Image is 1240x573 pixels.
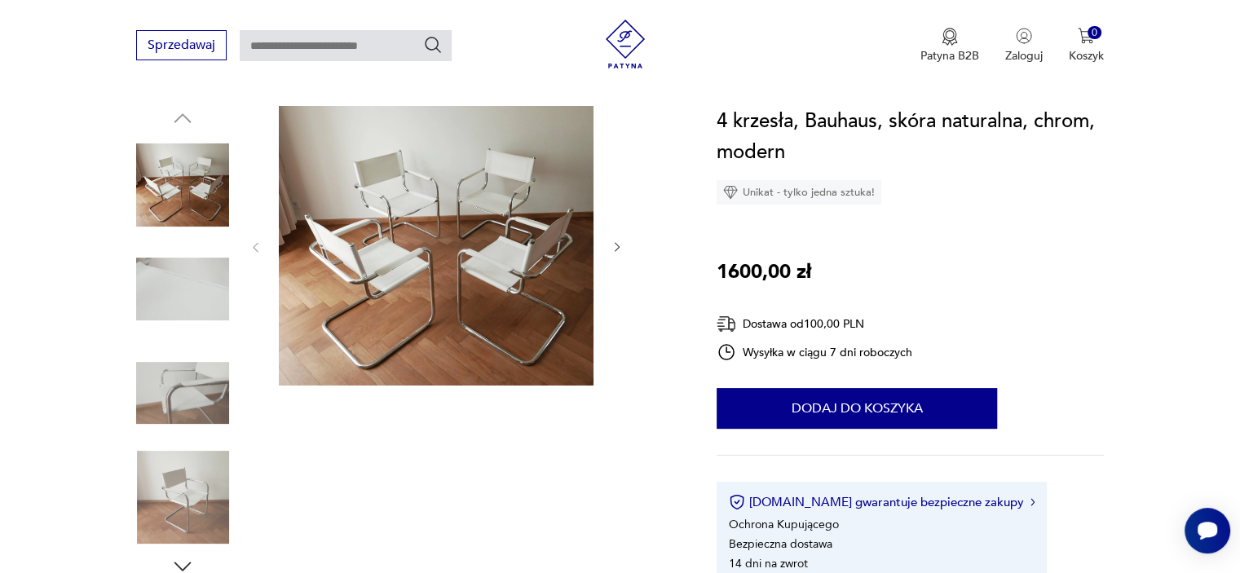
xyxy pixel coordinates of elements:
[1016,28,1032,44] img: Ikonka użytkownika
[136,30,227,60] button: Sprzedawaj
[1005,28,1043,64] button: Zaloguj
[136,41,227,52] a: Sprzedawaj
[1185,508,1230,553] iframe: Smartsupp widget button
[729,494,1035,510] button: [DOMAIN_NAME] gwarantuje bezpieczne zakupy
[1005,48,1043,64] p: Zaloguj
[717,106,1104,168] h1: 4 krzesła, Bauhaus, skóra naturalna, chrom, modern
[729,517,839,532] li: Ochrona Kupującego
[136,346,229,439] img: Zdjęcie produktu 4 krzesła, Bauhaus, skóra naturalna, chrom, modern
[717,388,997,429] button: Dodaj do koszyka
[920,48,979,64] p: Patyna B2B
[1069,28,1104,64] button: 0Koszyk
[601,20,650,68] img: Patyna - sklep z meblami i dekoracjami vintage
[136,451,229,544] img: Zdjęcie produktu 4 krzesła, Bauhaus, skóra naturalna, chrom, modern
[729,494,745,510] img: Ikona certyfikatu
[717,180,881,205] div: Unikat - tylko jedna sztuka!
[1030,498,1035,506] img: Ikona strzałki w prawo
[1069,48,1104,64] p: Koszyk
[423,35,443,55] button: Szukaj
[136,243,229,336] img: Zdjęcie produktu 4 krzesła, Bauhaus, skóra naturalna, chrom, modern
[1078,28,1094,44] img: Ikona koszyka
[279,106,594,386] img: Zdjęcie produktu 4 krzesła, Bauhaus, skóra naturalna, chrom, modern
[942,28,958,46] img: Ikona medalu
[920,28,979,64] button: Patyna B2B
[717,314,912,334] div: Dostawa od 100,00 PLN
[729,536,832,552] li: Bezpieczna dostawa
[920,28,979,64] a: Ikona medaluPatyna B2B
[729,556,808,571] li: 14 dni na zwrot
[717,342,912,362] div: Wysyłka w ciągu 7 dni roboczych
[717,257,811,288] p: 1600,00 zł
[717,314,736,334] img: Ikona dostawy
[1088,26,1101,40] div: 0
[136,139,229,231] img: Zdjęcie produktu 4 krzesła, Bauhaus, skóra naturalna, chrom, modern
[723,185,738,200] img: Ikona diamentu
